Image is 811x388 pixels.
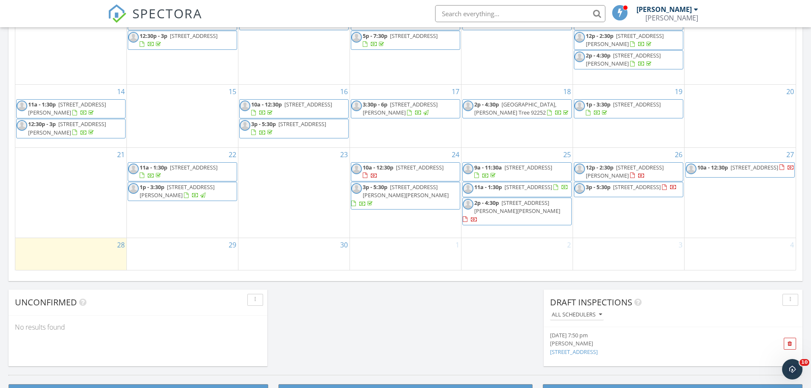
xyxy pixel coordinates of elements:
a: 2p - 4:30p [STREET_ADDRESS] [251,12,326,28]
span: 9a - 11:30a [474,164,502,171]
a: 10a - 12:30p [STREET_ADDRESS] [251,101,332,116]
a: 5p - 7:30p [STREET_ADDRESS] [363,32,438,48]
a: 3p - 5:30p [STREET_ADDRESS][PERSON_NAME][PERSON_NAME] [351,182,460,210]
a: 10a - 12:30p [STREET_ADDRESS] [351,162,460,181]
a: 3p - 5:30p [STREET_ADDRESS] [586,183,677,191]
span: [STREET_ADDRESS][PERSON_NAME][PERSON_NAME] [474,199,560,215]
img: default-user-f0147aede5fd5fa78ca7ade42f37bd4542148d508eef1c3d3ea960f66861d68b.jpg [128,164,139,174]
img: default-user-f0147aede5fd5fa78ca7ade42f37bd4542148d508eef1c3d3ea960f66861d68b.jpg [351,183,362,194]
a: Go to September 14, 2025 [115,85,126,98]
a: 2p - 4:30p [GEOGRAPHIC_DATA], [PERSON_NAME] Tree 92252 [462,99,572,118]
span: [STREET_ADDRESS] [731,164,778,171]
a: 2p - 4:30p [STREET_ADDRESS][PERSON_NAME][PERSON_NAME] [462,198,572,225]
img: default-user-f0147aede5fd5fa78ca7ade42f37bd4542148d508eef1c3d3ea960f66861d68b.jpg [351,101,362,111]
a: Go to October 1, 2025 [454,238,461,252]
a: 11a - 1:30p [STREET_ADDRESS] [140,164,218,179]
a: 1p - 3:30p [STREET_ADDRESS] [574,99,683,118]
td: Go to September 18, 2025 [461,85,573,148]
a: 3:30p - 6p [STREET_ADDRESS][PERSON_NAME] [351,99,460,118]
span: [STREET_ADDRESS][PERSON_NAME] [586,12,664,28]
a: 10a - 12:30p [STREET_ADDRESS] [685,162,795,178]
a: Go to September 15, 2025 [227,85,238,98]
span: 3p - 5:30p [363,183,387,191]
a: 12p - 2:30p [STREET_ADDRESS][PERSON_NAME] [586,32,664,48]
a: 3p - 5:30p [STREET_ADDRESS] [239,119,349,138]
span: 3p - 5:30p [251,120,276,128]
a: Go to October 3, 2025 [677,238,684,252]
img: default-user-f0147aede5fd5fa78ca7ade42f37bd4542148d508eef1c3d3ea960f66861d68b.jpg [240,120,250,131]
span: 12p - 2:30p [586,164,613,171]
span: 10a - 12:30p [697,164,728,171]
a: Go to September 22, 2025 [227,148,238,161]
a: 2p - 4:30p [STREET_ADDRESS][PERSON_NAME] [586,52,661,67]
span: [STREET_ADDRESS][PERSON_NAME] [586,52,661,67]
td: Go to September 25, 2025 [461,147,573,238]
a: Go to September 23, 2025 [338,148,350,161]
span: [STREET_ADDRESS][PERSON_NAME] [28,101,106,116]
td: Go to September 14, 2025 [15,85,127,148]
span: [STREET_ADDRESS][PERSON_NAME] [140,183,215,199]
img: The Best Home Inspection Software - Spectora [108,4,126,23]
td: Go to October 4, 2025 [684,238,796,270]
span: [STREET_ADDRESS] [504,164,552,171]
div: No results found [9,316,267,339]
a: 12:30p - 3p [STREET_ADDRESS][PERSON_NAME] [16,119,126,138]
a: Go to September 29, 2025 [227,238,238,252]
span: 2p - 4:30p [586,52,610,59]
a: 1p - 3:30p [STREET_ADDRESS][PERSON_NAME] [140,183,215,199]
a: 9a - 11:30a [STREET_ADDRESS] [474,164,552,179]
td: Go to September 29, 2025 [127,238,238,270]
button: All schedulers [550,309,604,321]
td: Go to September 24, 2025 [350,147,461,238]
a: Go to September 18, 2025 [562,85,573,98]
td: Go to September 30, 2025 [238,238,350,270]
a: Go to September 24, 2025 [450,148,461,161]
a: 2p - 4:30p [GEOGRAPHIC_DATA], [PERSON_NAME] Tree 92252 [474,101,570,116]
span: 12:30p - 3p [28,120,56,128]
input: Search everything... [435,5,605,22]
a: 12p - 2:30p [STREET_ADDRESS][PERSON_NAME] [586,164,664,179]
td: Go to September 15, 2025 [127,85,238,148]
a: 3p - 5:30p [STREET_ADDRESS] [251,120,326,136]
span: [STREET_ADDRESS][PERSON_NAME] [474,12,552,28]
span: [STREET_ADDRESS][PERSON_NAME] [363,101,438,116]
span: 2p - 4:30p [474,101,499,108]
a: [STREET_ADDRESS] [550,348,598,356]
span: [STREET_ADDRESS] [170,164,218,171]
img: default-user-f0147aede5fd5fa78ca7ade42f37bd4542148d508eef1c3d3ea960f66861d68b.jpg [128,32,139,43]
a: 2p - 4:30p [STREET_ADDRESS][PERSON_NAME] [574,50,683,69]
span: Unconfirmed [15,296,77,308]
a: 3p - 5:30p [STREET_ADDRESS] [574,182,683,197]
td: Go to October 1, 2025 [350,238,461,270]
span: 10a - 12:30p [363,164,393,171]
img: default-user-f0147aede5fd5fa78ca7ade42f37bd4542148d508eef1c3d3ea960f66861d68b.jpg [17,101,27,111]
a: Go to September 17, 2025 [450,85,461,98]
span: 3p - 5:30p [586,183,610,191]
a: 2:30p - 5p [STREET_ADDRESS] [363,12,438,28]
a: 11a - 1:30p [STREET_ADDRESS][PERSON_NAME] [28,101,106,116]
span: 11a - 1:30p [140,164,167,171]
td: Go to October 3, 2025 [573,238,684,270]
img: default-user-f0147aede5fd5fa78ca7ade42f37bd4542148d508eef1c3d3ea960f66861d68b.jpg [574,32,585,43]
a: 12:30p - 3p [STREET_ADDRESS] [140,32,218,48]
span: [STREET_ADDRESS][PERSON_NAME] [586,164,664,179]
a: 11a - 1:30p [STREET_ADDRESS][PERSON_NAME] [16,99,126,118]
span: 5p - 7:30p [363,32,387,40]
span: SPECTORA [132,4,202,22]
span: [STREET_ADDRESS] [396,164,444,171]
a: 10a - 12:30p [STREET_ADDRESS] [239,99,349,118]
td: Go to September 22, 2025 [127,147,238,238]
span: 3:30p - 6p [363,101,387,108]
a: 1p - 3:30p [STREET_ADDRESS] [586,101,661,116]
span: [STREET_ADDRESS] [390,32,438,40]
a: 10a - 12:30p [STREET_ADDRESS] [363,164,444,179]
div: [PERSON_NAME] [636,5,692,14]
td: Go to September 26, 2025 [573,147,684,238]
a: Go to September 21, 2025 [115,148,126,161]
a: 12:30p - 3p [STREET_ADDRESS][PERSON_NAME] [28,120,106,136]
a: 12:30p - 3p [STREET_ADDRESS] [128,31,237,50]
span: [GEOGRAPHIC_DATA], [PERSON_NAME] Tree 92252 [474,101,556,116]
span: [STREET_ADDRESS] [170,32,218,40]
a: Go to September 25, 2025 [562,148,573,161]
a: Go to September 26, 2025 [673,148,684,161]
